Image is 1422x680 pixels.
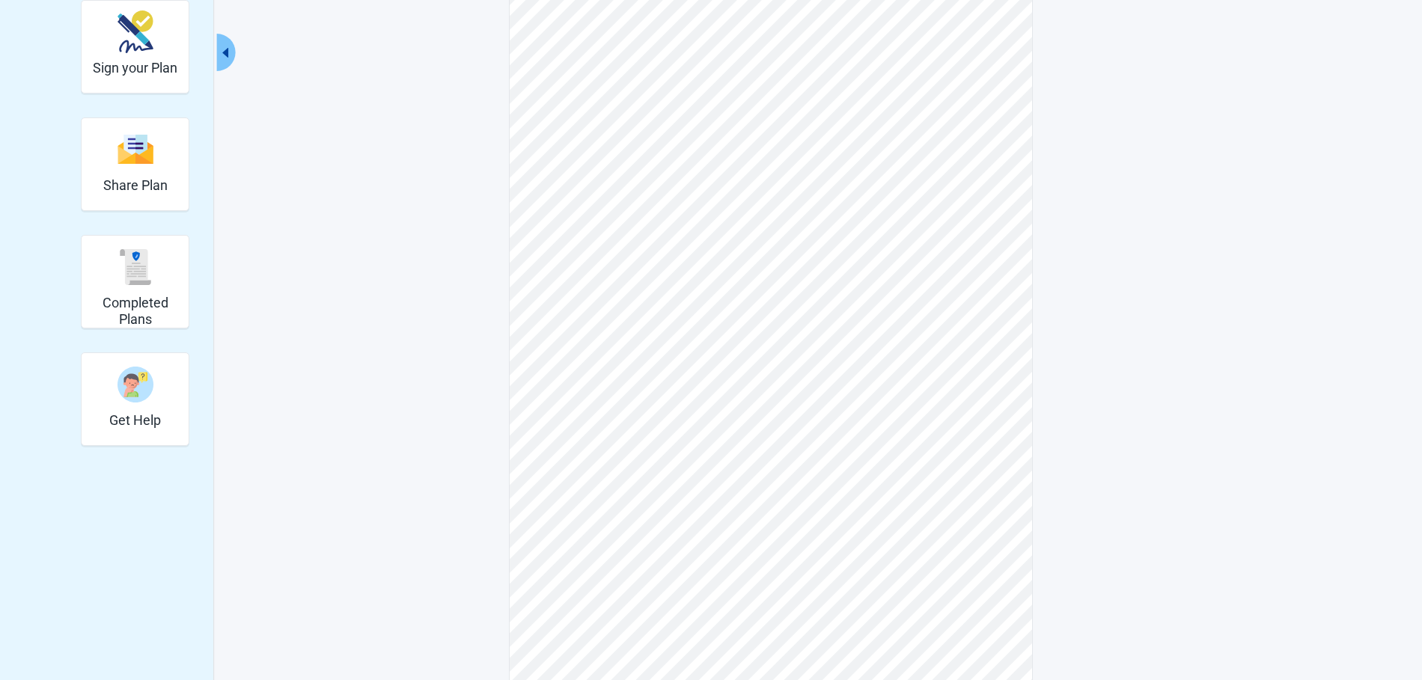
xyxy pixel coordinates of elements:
img: person-question-x68TBcxA.svg [118,367,153,402]
h2: Share Plan [103,177,168,194]
h2: Sign your Plan [93,60,177,76]
h2: Completed Plans [88,295,183,327]
img: make_plan_official-CpYJDfBD.svg [118,10,153,53]
div: Share Plan [81,117,189,211]
div: Get Help [81,352,189,446]
button: Collapse menu [217,34,236,71]
img: svg%3e [118,133,153,165]
img: svg%3e [118,249,153,285]
h2: Get Help [109,412,161,429]
span: caret-left [219,46,233,60]
div: Completed Plans [81,235,189,328]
